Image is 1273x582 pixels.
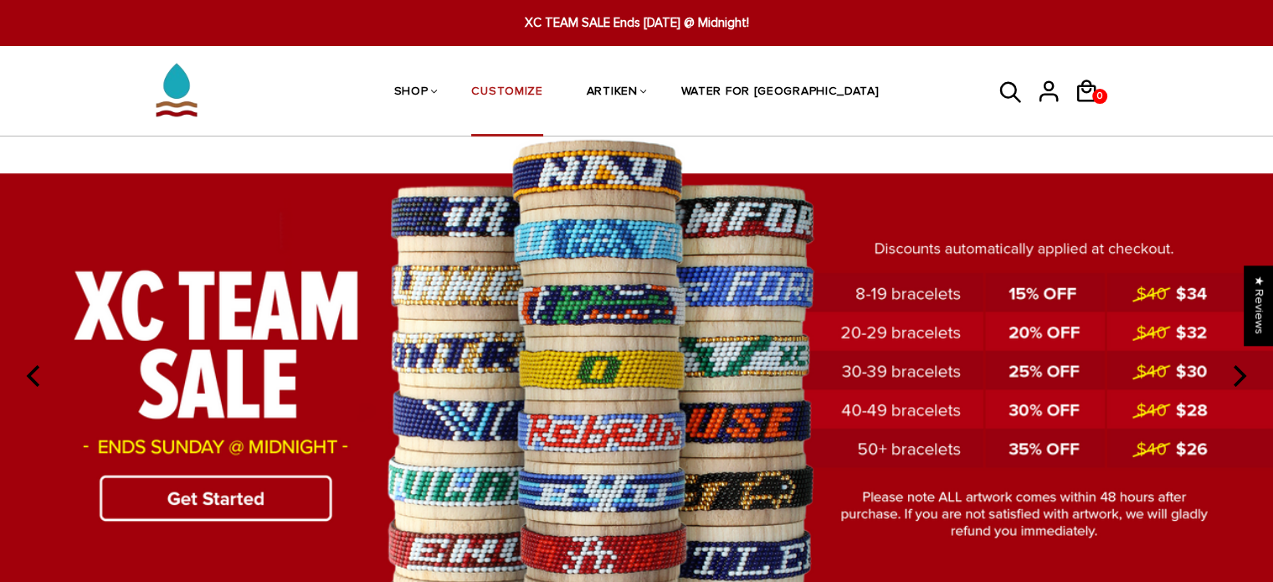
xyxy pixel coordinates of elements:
a: WATER FOR [GEOGRAPHIC_DATA] [681,49,880,137]
span: 0 [1093,85,1106,108]
button: previous [17,358,54,394]
a: CUSTOMIZE [471,49,542,137]
a: 0 [1074,109,1111,111]
a: ARTIKEN [587,49,638,137]
button: next [1219,358,1256,394]
a: SHOP [394,49,429,137]
span: XC TEAM SALE Ends [DATE] @ Midnight! [392,13,880,33]
div: Click to open Judge.me floating reviews tab [1245,265,1273,345]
